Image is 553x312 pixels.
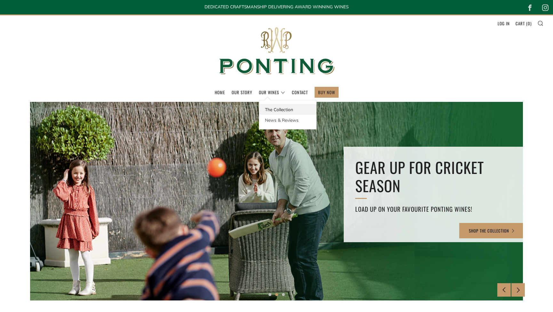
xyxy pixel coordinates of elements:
[355,203,511,214] h4: Load up on your favourite Ponting Wines!
[292,87,308,97] a: Contact
[212,15,341,87] img: Ponting Wines
[528,20,530,27] span: 0
[498,18,510,29] a: Log in
[275,293,278,296] button: 2
[282,293,285,296] button: 3
[232,87,252,97] a: Our Story
[259,115,316,125] a: News & Reviews
[259,104,316,115] a: The Collection
[215,87,225,97] a: Home
[516,18,532,29] a: Cart (0)
[318,87,335,97] a: BUY NOW
[268,293,271,296] button: 1
[459,223,525,238] a: SHOP THE COLLECTION
[355,158,511,195] h2: GEAR UP FOR CRICKET SEASON
[259,87,285,97] a: Our Wines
